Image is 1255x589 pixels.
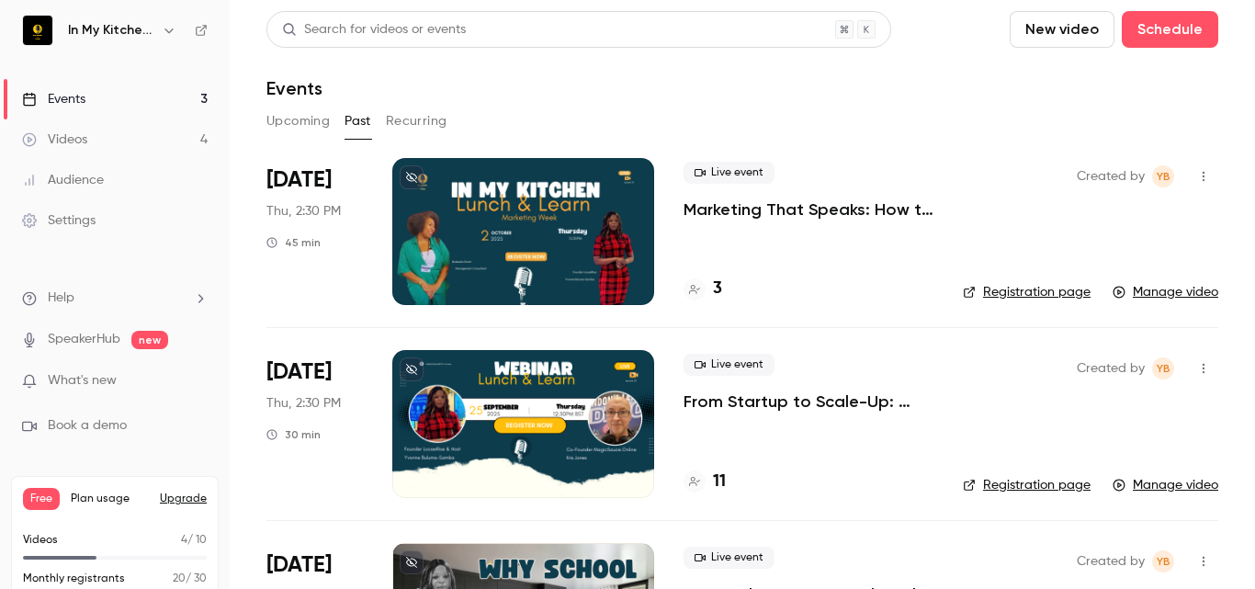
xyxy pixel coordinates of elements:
li: help-dropdown-opener [22,289,208,308]
a: Registration page [963,283,1091,301]
span: Yvonne Buluma-Samba [1152,165,1174,187]
div: Videos [22,130,87,149]
a: 3 [684,277,722,301]
span: Free [23,488,60,510]
span: new [131,331,168,349]
h6: In My Kitchen With [PERSON_NAME] [68,21,154,40]
button: Schedule [1122,11,1218,48]
p: / 30 [173,571,207,587]
a: SpeakerHub [48,330,120,349]
button: Upcoming [266,107,330,136]
span: What's new [48,371,117,391]
p: Monthly registrants [23,571,125,587]
div: Sep 25 Thu, 12:30 PM (Europe/London) [266,350,363,497]
a: Manage video [1113,476,1218,494]
a: Registration page [963,476,1091,494]
span: Yvonne Buluma-Samba [1152,357,1174,379]
span: Created by [1077,165,1145,187]
button: Recurring [386,107,447,136]
span: Live event [684,162,774,184]
span: 20 [173,573,186,584]
span: YB [1157,550,1170,572]
span: [DATE] [266,550,332,580]
span: Live event [684,354,774,376]
button: Upgrade [160,492,207,506]
span: Thu, 2:30 PM [266,394,341,413]
div: Audience [22,171,104,189]
button: New video [1010,11,1114,48]
h4: 3 [713,277,722,301]
span: Created by [1077,357,1145,379]
a: Marketing That Speaks: How to Research Strategically [684,198,933,221]
div: 30 min [266,427,321,442]
div: Settings [22,211,96,230]
button: Past [345,107,371,136]
span: Book a demo [48,416,127,436]
span: YB [1157,165,1170,187]
span: [DATE] [266,165,332,195]
span: Created by [1077,550,1145,572]
div: Oct 2 Thu, 12:30 PM (Europe/London) [266,158,363,305]
a: Manage video [1113,283,1218,301]
div: Search for videos or events [282,20,466,40]
div: Events [22,90,85,108]
img: In My Kitchen With Yvonne [23,16,52,45]
span: [DATE] [266,357,332,387]
a: 11 [684,470,726,494]
p: Videos [23,532,58,549]
span: 4 [181,535,187,546]
span: Live event [684,547,774,569]
p: / 10 [181,532,207,549]
span: Plan usage [71,492,149,506]
div: 45 min [266,235,321,250]
span: Yvonne Buluma-Samba [1152,550,1174,572]
span: YB [1157,357,1170,379]
span: Thu, 2:30 PM [266,202,341,221]
h4: 11 [713,470,726,494]
a: From Startup to Scale-Up: Lessons in Growth & Investment for School Vendors [684,391,933,413]
h1: Events [266,77,322,99]
span: Help [48,289,74,308]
